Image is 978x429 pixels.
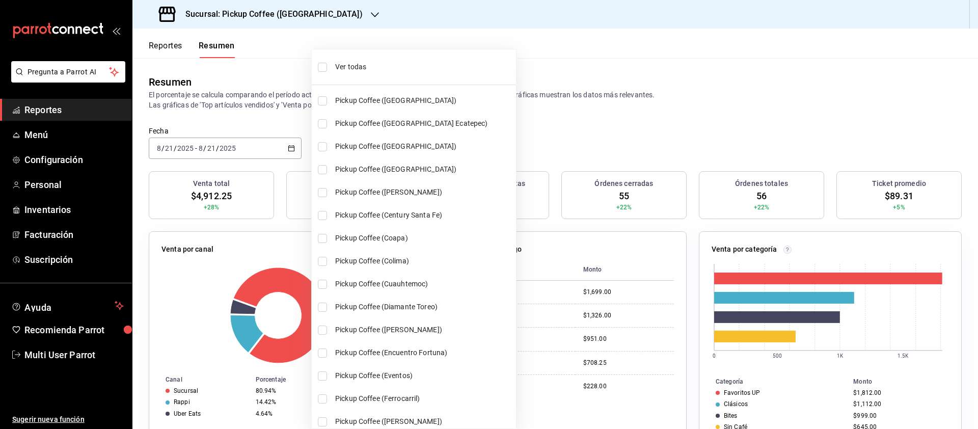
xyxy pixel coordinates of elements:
[335,210,512,221] span: Pickup Coffee (Century Santa Fe)
[335,279,512,289] span: Pickup Coffee (Cuauhtemoc)
[335,393,512,404] span: Pickup Coffee (Ferrocarril)
[335,95,512,106] span: Pickup Coffee ([GEOGRAPHIC_DATA])
[335,325,512,335] span: Pickup Coffee ([PERSON_NAME])
[335,233,512,244] span: Pickup Coffee (Coapa)
[335,118,512,129] span: Pickup Coffee ([GEOGRAPHIC_DATA] Ecatepec)
[335,187,512,198] span: Pickup Coffee ([PERSON_NAME])
[335,256,512,266] span: Pickup Coffee (Colima)
[335,62,512,72] span: Ver todas
[335,347,512,358] span: Pickup Coffee (Encuentro Fortuna)
[335,302,512,312] span: Pickup Coffee (Diamante Toreo)
[335,164,512,175] span: Pickup Coffee ([GEOGRAPHIC_DATA])
[335,416,512,427] span: Pickup Coffee ([PERSON_NAME])
[335,141,512,152] span: Pickup Coffee ([GEOGRAPHIC_DATA])
[335,370,512,381] span: Pickup Coffee (Eventos)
